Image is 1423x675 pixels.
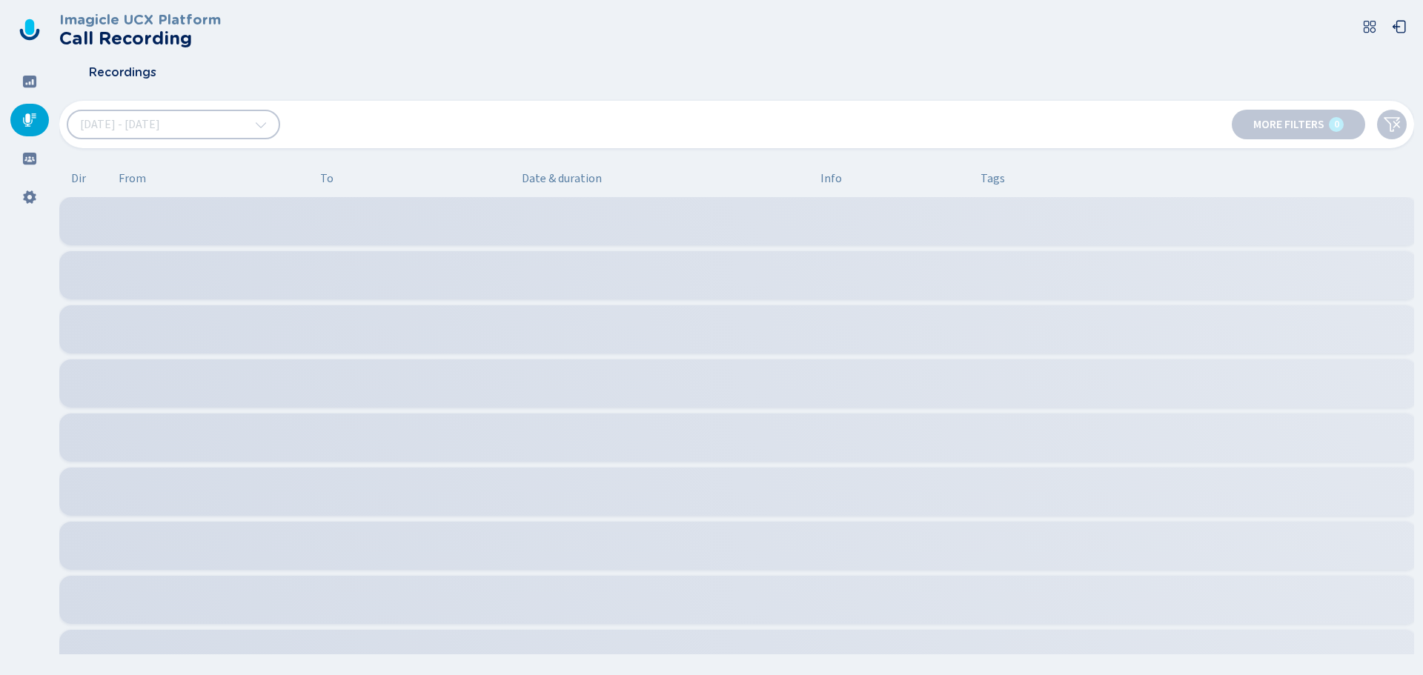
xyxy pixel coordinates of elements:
[119,172,146,185] span: From
[981,172,1005,185] span: Tags
[1334,119,1339,130] span: 0
[59,28,221,49] h2: Call Recording
[67,110,280,139] button: [DATE] - [DATE]
[22,151,37,166] svg: groups-filled
[1377,110,1407,139] button: Clear filters
[1253,119,1324,130] span: More filters
[255,119,267,130] svg: chevron-down
[522,172,809,185] span: Date & duration
[89,66,156,79] span: Recordings
[320,172,334,185] span: To
[22,113,37,127] svg: mic-fill
[10,181,49,213] div: Settings
[1232,110,1365,139] button: More filters0
[22,74,37,89] svg: dashboard-filled
[10,142,49,175] div: Groups
[10,65,49,98] div: Dashboard
[1392,19,1407,34] svg: box-arrow-left
[820,172,842,185] span: Info
[10,104,49,136] div: Recordings
[1383,116,1401,133] svg: funnel-disabled
[59,12,221,28] h3: Imagicle UCX Platform
[71,172,86,185] span: Dir
[80,119,160,130] span: [DATE] - [DATE]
